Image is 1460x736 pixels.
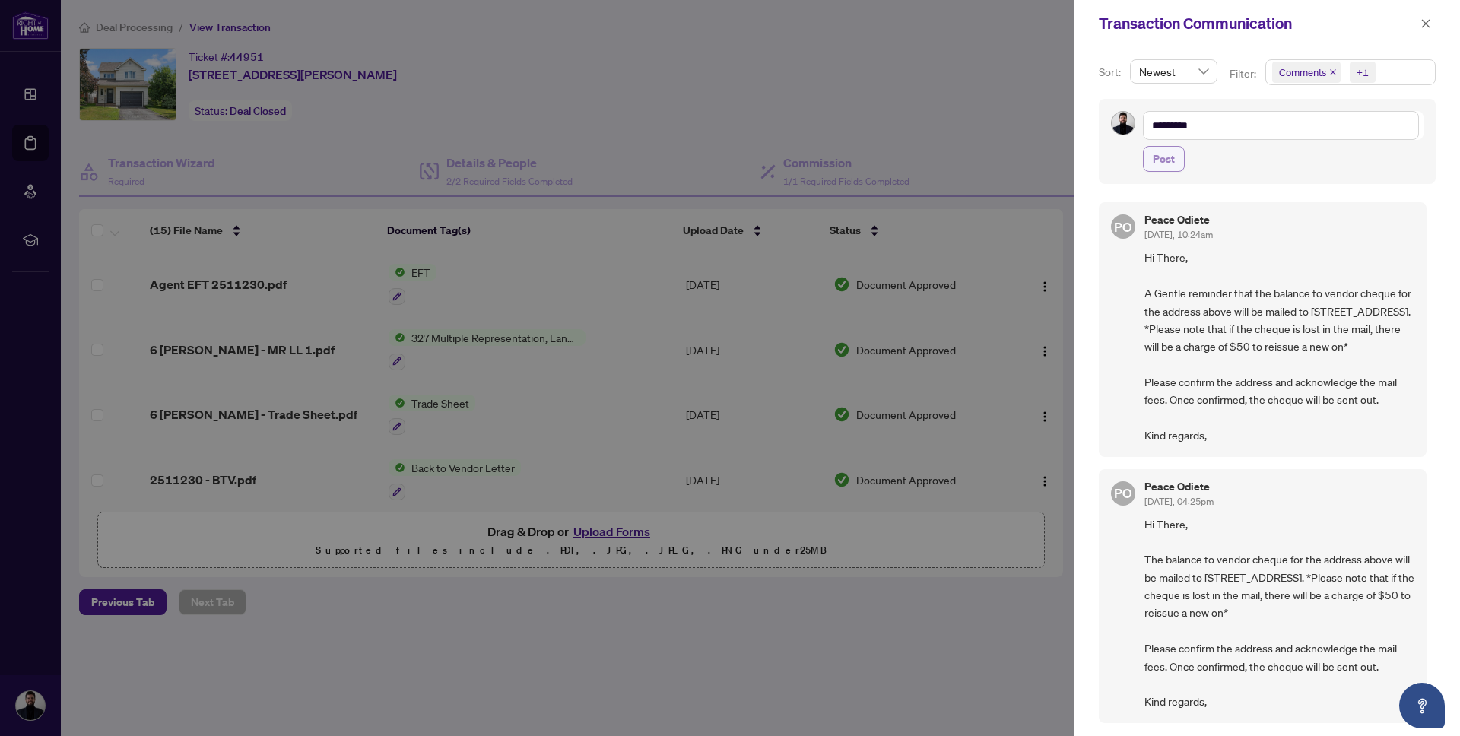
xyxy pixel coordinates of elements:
h5: Peace Odiete [1144,214,1213,225]
button: Post [1143,146,1185,172]
p: Sort: [1099,64,1124,81]
button: Open asap [1399,683,1445,728]
span: [DATE], 10:24am [1144,229,1213,240]
span: Comments [1279,65,1326,80]
h5: Peace Odiete [1144,481,1214,492]
span: [DATE], 04:25pm [1144,496,1214,507]
span: close [1329,68,1337,76]
div: Transaction Communication [1099,12,1416,35]
span: close [1420,18,1431,29]
p: Filter: [1230,65,1258,82]
span: Comments [1272,62,1341,83]
span: PO [1114,217,1131,237]
span: Hi There, A Gentle reminder that the balance to vendor cheque for the address above will be maile... [1144,249,1414,444]
span: PO [1114,483,1131,503]
span: Hi There, The balance to vendor cheque for the address above will be mailed to [STREET_ADDRESS]. ... [1144,516,1414,711]
div: +1 [1357,65,1369,80]
span: Post [1153,147,1175,171]
img: Profile Icon [1112,112,1135,135]
span: Newest [1139,60,1208,83]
